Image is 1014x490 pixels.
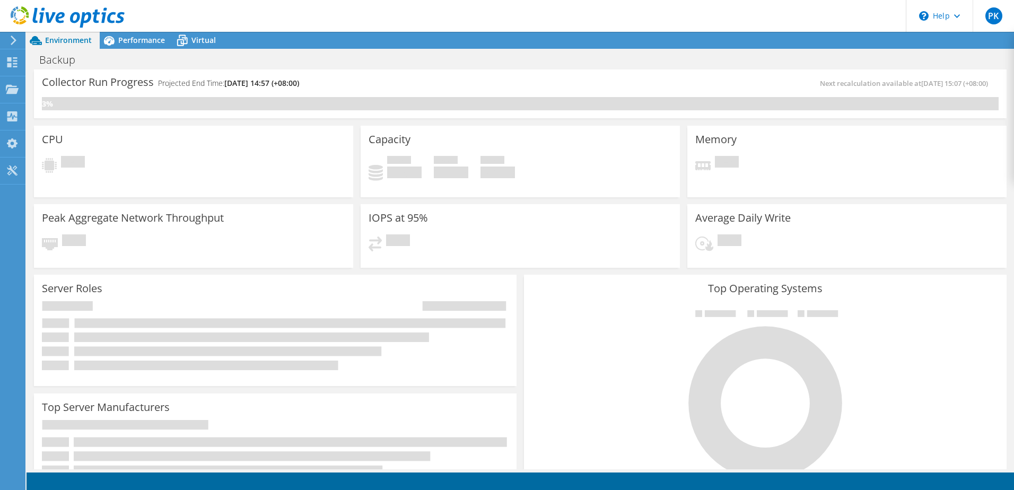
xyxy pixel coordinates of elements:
[224,78,299,88] span: [DATE] 14:57 (+08:00)
[434,167,468,178] h4: 0 GiB
[42,283,102,294] h3: Server Roles
[387,167,422,178] h4: 0 GiB
[45,35,92,45] span: Environment
[480,167,515,178] h4: 0 GiB
[369,134,410,145] h3: Capacity
[434,156,458,167] span: Free
[985,7,1002,24] span: PK
[34,54,92,66] h1: Backup
[532,283,999,294] h3: Top Operating Systems
[61,156,85,170] span: Pending
[480,156,504,167] span: Total
[919,11,929,21] svg: \n
[42,212,224,224] h3: Peak Aggregate Network Throughput
[62,234,86,249] span: Pending
[695,212,791,224] h3: Average Daily Write
[387,156,411,167] span: Used
[695,134,737,145] h3: Memory
[118,35,165,45] span: Performance
[921,78,988,88] span: [DATE] 15:07 (+08:00)
[386,234,410,249] span: Pending
[191,35,216,45] span: Virtual
[820,78,993,88] span: Next recalculation available at
[718,234,741,249] span: Pending
[42,401,170,413] h3: Top Server Manufacturers
[42,134,63,145] h3: CPU
[158,77,299,89] h4: Projected End Time:
[369,212,428,224] h3: IOPS at 95%
[715,156,739,170] span: Pending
